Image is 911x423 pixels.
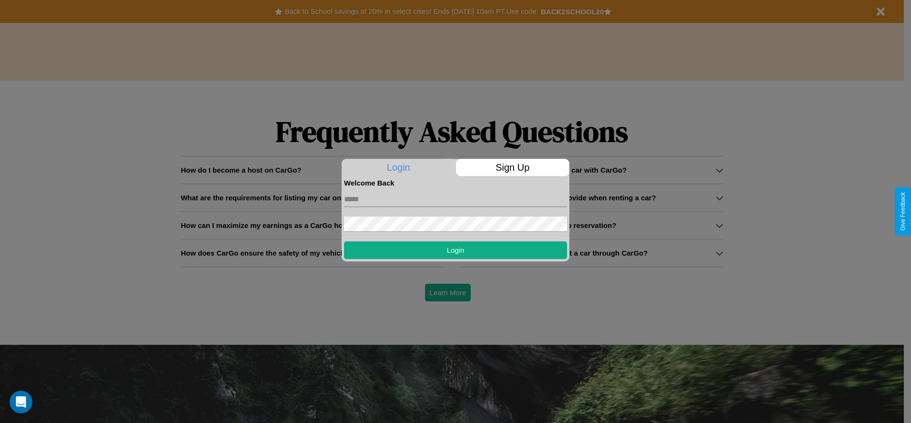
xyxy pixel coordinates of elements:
[344,179,567,187] h4: Welcome Back
[10,391,32,413] iframe: Intercom live chat
[900,192,906,231] div: Give Feedback
[344,241,567,259] button: Login
[456,159,570,176] p: Sign Up
[342,159,455,176] p: Login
